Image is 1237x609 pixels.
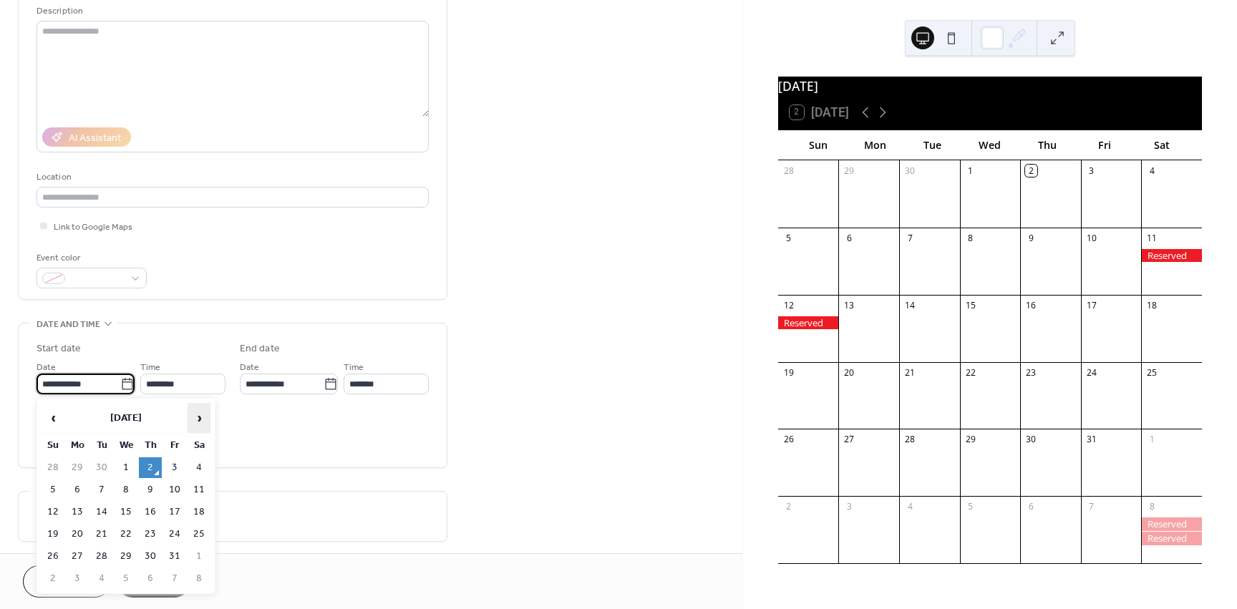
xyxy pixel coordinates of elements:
div: [DATE] [778,77,1202,95]
td: 17 [163,502,186,522]
td: 2 [139,457,162,478]
td: 9 [139,479,162,500]
th: We [115,435,137,456]
div: 8 [964,232,976,244]
div: Start date [37,341,81,356]
td: 31 [163,546,186,567]
div: 31 [1085,434,1097,446]
td: 1 [188,546,210,567]
div: 16 [1025,299,1037,311]
div: 30 [904,165,916,177]
th: [DATE] [66,403,186,434]
td: 29 [66,457,89,478]
span: Time [140,360,160,375]
span: Time [344,360,364,375]
div: Fri [1076,130,1133,160]
div: 11 [1146,232,1158,244]
div: 20 [843,366,855,379]
td: 20 [66,524,89,545]
td: 3 [66,568,89,589]
td: 4 [90,568,113,589]
div: 4 [904,501,916,513]
td: 27 [66,546,89,567]
button: Cancel [23,565,111,598]
th: Sa [188,435,210,456]
th: Th [139,435,162,456]
td: 26 [42,546,64,567]
div: 2 [1025,165,1037,177]
div: 3 [1085,165,1097,177]
div: 7 [1085,501,1097,513]
div: 18 [1146,299,1158,311]
div: 1 [964,165,976,177]
div: 19 [782,366,795,379]
div: Sat [1133,130,1190,160]
div: 15 [964,299,976,311]
td: 8 [188,568,210,589]
div: 28 [782,165,795,177]
div: 12 [782,299,795,311]
div: 26 [782,434,795,446]
div: 23 [1025,366,1037,379]
td: 7 [90,479,113,500]
th: Mo [66,435,89,456]
div: 9 [1025,232,1037,244]
div: 27 [843,434,855,446]
td: 11 [188,479,210,500]
div: 2 [782,501,795,513]
td: 21 [90,524,113,545]
div: 5 [964,501,976,513]
td: 25 [188,524,210,545]
div: 1 [1146,434,1158,446]
td: 23 [139,524,162,545]
span: Date [240,360,259,375]
div: 8 [1146,501,1158,513]
div: Sun [790,130,847,160]
div: Description [37,4,426,19]
td: 8 [115,479,137,500]
div: Reserved [1141,249,1202,262]
td: 12 [42,502,64,522]
div: End date [240,341,280,356]
th: Tu [90,435,113,456]
td: 16 [139,502,162,522]
div: 29 [843,165,855,177]
div: Thu [1019,130,1076,160]
td: 14 [90,502,113,522]
div: 17 [1085,299,1097,311]
div: Reserved [778,316,839,329]
td: 2 [42,568,64,589]
div: 14 [904,299,916,311]
td: 13 [66,502,89,522]
th: Fr [163,435,186,456]
div: Wed [961,130,1019,160]
td: 22 [115,524,137,545]
div: Mon [847,130,904,160]
td: 5 [42,479,64,500]
div: 30 [1025,434,1037,446]
td: 24 [163,524,186,545]
td: 10 [163,479,186,500]
span: Date [37,360,56,375]
div: 28 [904,434,916,446]
td: 7 [163,568,186,589]
td: 28 [90,546,113,567]
td: 30 [90,457,113,478]
td: 1 [115,457,137,478]
span: ‹ [42,404,64,432]
td: 18 [188,502,210,522]
td: 29 [115,546,137,567]
th: Su [42,435,64,456]
div: Tue [904,130,961,160]
div: Event color [37,250,144,265]
td: 6 [139,568,162,589]
div: 6 [1025,501,1037,513]
div: 22 [964,366,976,379]
div: Reserved [1141,517,1202,530]
div: 24 [1085,366,1097,379]
span: Link to Google Maps [54,220,132,235]
div: 29 [964,434,976,446]
span: › [188,404,210,432]
td: 30 [139,546,162,567]
div: 6 [843,232,855,244]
